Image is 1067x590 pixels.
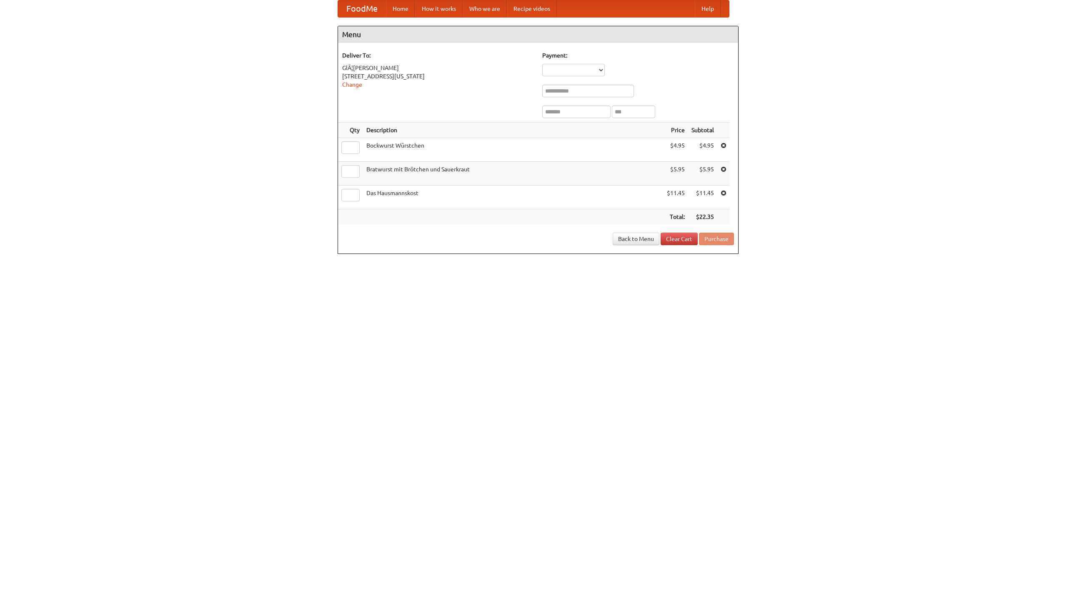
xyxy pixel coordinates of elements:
[363,186,664,209] td: Das Hausmannskost
[463,0,507,17] a: Who we are
[688,186,717,209] td: $11.45
[342,72,534,80] div: [STREET_ADDRESS][US_STATE]
[363,123,664,138] th: Description
[415,0,463,17] a: How it works
[507,0,557,17] a: Recipe videos
[338,26,738,43] h4: Menu
[699,233,734,245] button: Purchase
[363,138,664,162] td: Bockwurst Würstchen
[342,64,534,72] div: GlÃ¦[PERSON_NAME]
[664,123,688,138] th: Price
[688,162,717,186] td: $5.95
[664,209,688,225] th: Total:
[342,81,362,88] a: Change
[695,0,721,17] a: Help
[338,123,363,138] th: Qty
[664,162,688,186] td: $5.95
[386,0,415,17] a: Home
[664,138,688,162] td: $4.95
[342,51,534,60] h5: Deliver To:
[688,123,717,138] th: Subtotal
[613,233,659,245] a: Back to Menu
[664,186,688,209] td: $11.45
[363,162,664,186] td: Bratwurst mit Brötchen und Sauerkraut
[542,51,734,60] h5: Payment:
[688,209,717,225] th: $22.35
[338,0,386,17] a: FoodMe
[661,233,698,245] a: Clear Cart
[688,138,717,162] td: $4.95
